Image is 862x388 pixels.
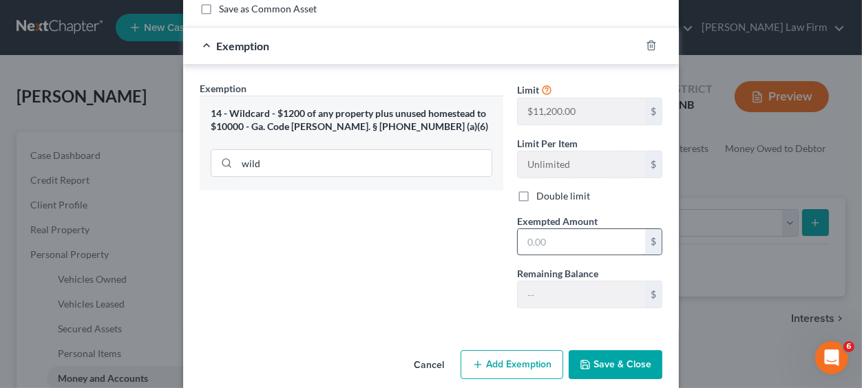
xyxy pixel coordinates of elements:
[200,83,246,94] span: Exemption
[219,2,317,16] label: Save as Common Asset
[815,341,848,374] iframe: Intercom live chat
[645,151,662,177] div: $
[518,151,645,177] input: --
[211,107,492,133] div: 14 - Wildcard - $1200 of any property plus unused homestead to $10000 - Ga. Code [PERSON_NAME]. §...
[645,281,662,308] div: $
[517,84,539,96] span: Limit
[645,229,662,255] div: $
[216,39,269,52] span: Exemption
[843,341,854,352] span: 6
[517,136,578,151] label: Limit Per Item
[517,215,598,227] span: Exempted Amount
[518,98,645,125] input: --
[517,266,598,281] label: Remaining Balance
[403,352,455,379] button: Cancel
[518,281,645,308] input: --
[518,229,645,255] input: 0.00
[461,350,563,379] button: Add Exemption
[237,150,492,176] input: Search exemption rules...
[569,350,662,379] button: Save & Close
[536,189,590,203] label: Double limit
[645,98,662,125] div: $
